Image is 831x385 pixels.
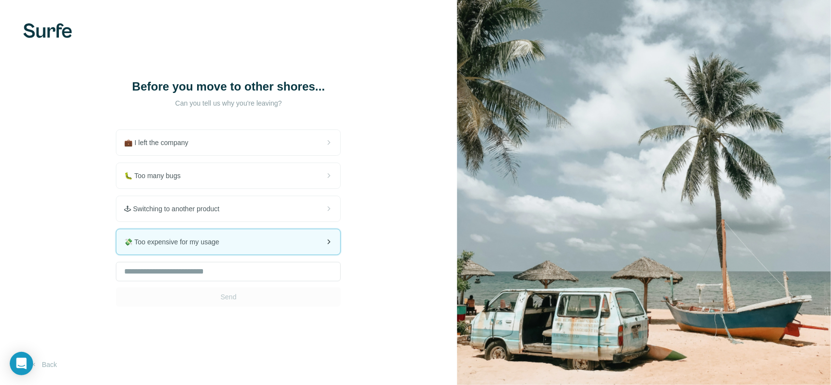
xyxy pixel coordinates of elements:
[131,98,326,108] p: Can you tell us why you're leaving?
[23,356,64,373] button: Back
[124,237,227,247] span: 💸 Too expensive for my usage
[10,352,33,375] div: Open Intercom Messenger
[131,79,326,94] h1: Before you move to other shores...
[124,204,227,214] span: 🕹 Switching to another product
[23,23,72,38] img: Surfe's logo
[124,138,196,147] span: 💼 I left the company
[124,171,188,181] span: 🐛 Too many bugs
